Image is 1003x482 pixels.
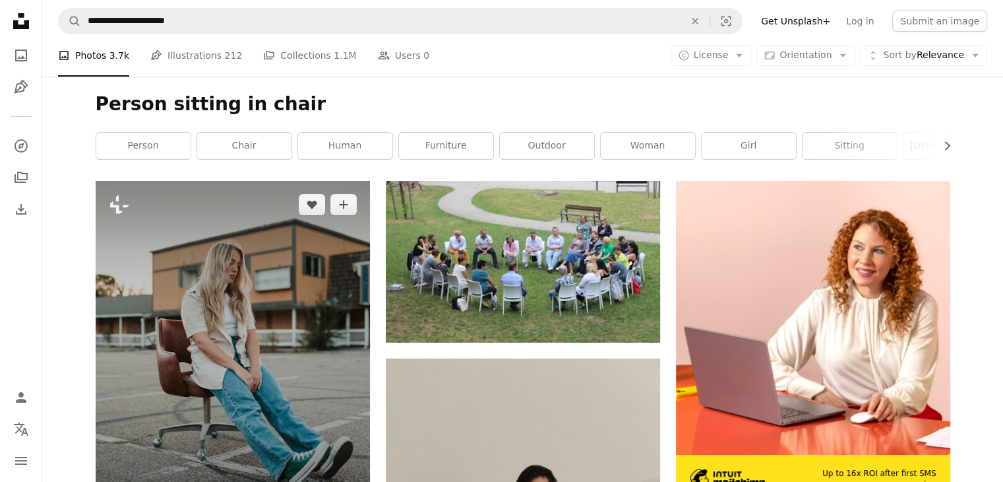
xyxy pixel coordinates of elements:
[500,133,594,159] a: outdoor
[386,181,660,343] img: circle of people sitting on chair on grass fiedl
[883,49,964,62] span: Relevance
[8,416,34,442] button: Language
[676,181,950,456] img: file-1722962837469-d5d3a3dee0c7image
[330,194,357,215] button: Add to Collection
[58,8,743,34] form: Find visuals sitewide
[263,34,356,77] a: Collections 1.1M
[779,50,832,60] span: Orientation
[601,133,695,159] a: woman
[96,92,950,116] h1: Person sitting in chair
[8,8,34,37] a: Home — Unsplash
[197,133,291,159] a: chair
[753,11,838,32] a: Get Unsplash+
[803,133,897,159] a: sitting
[694,50,729,60] span: License
[903,133,998,159] a: [DEMOGRAPHIC_DATA]
[59,9,81,34] button: Search Unsplash
[150,34,242,77] a: Illustrations 212
[298,133,392,159] a: human
[299,194,325,215] button: Like
[386,256,660,267] a: circle of people sitting on chair on grass fiedl
[756,45,855,66] button: Orientation
[892,11,987,32] button: Submit an image
[8,196,34,223] a: Download History
[96,346,370,358] a: a woman sitting on a chair in a parking lot
[935,133,950,159] button: scroll list to the right
[710,9,742,34] button: Visual search
[96,133,191,159] a: person
[423,48,429,63] span: 0
[838,11,882,32] a: Log in
[860,45,987,66] button: Sort byRelevance
[671,45,752,66] button: License
[8,133,34,159] a: Explore
[702,133,796,159] a: girl
[883,50,916,60] span: Sort by
[8,74,34,100] a: Illustrations
[378,34,430,77] a: Users 0
[8,42,34,69] a: Photos
[334,48,356,63] span: 1.1M
[8,448,34,474] button: Menu
[8,164,34,191] a: Collections
[399,133,493,159] a: furniture
[225,48,243,63] span: 212
[8,384,34,411] a: Log in / Sign up
[681,9,710,34] button: Clear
